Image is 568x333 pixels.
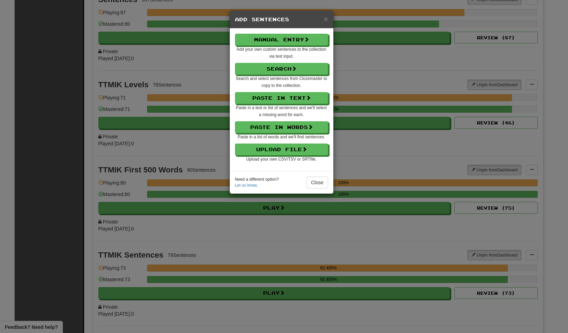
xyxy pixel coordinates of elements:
small: Paste in a list of words and we'll find sentences. [238,135,325,139]
button: Manual Entry [235,34,328,46]
small: Search and select sentences from Clozemaster to copy to the collection. [236,76,327,88]
small: Need a different option? . [235,177,279,188]
small: Upload your own CSV/TSV or SRT file. [246,157,317,162]
button: Upload File [235,144,328,155]
span: × [324,15,328,23]
a: Let us know [235,183,257,188]
button: Search [235,63,328,75]
button: Close [307,177,328,188]
h5: Add Sentences [235,16,328,23]
button: Paste in Text [235,92,328,104]
small: Paste in a text or list of sentences and we'll select a missing word for each. [236,105,327,117]
button: Close [324,15,328,23]
button: Paste in Words [235,121,328,133]
small: Add your own custom sentences to the collection via text input. [237,47,326,59]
